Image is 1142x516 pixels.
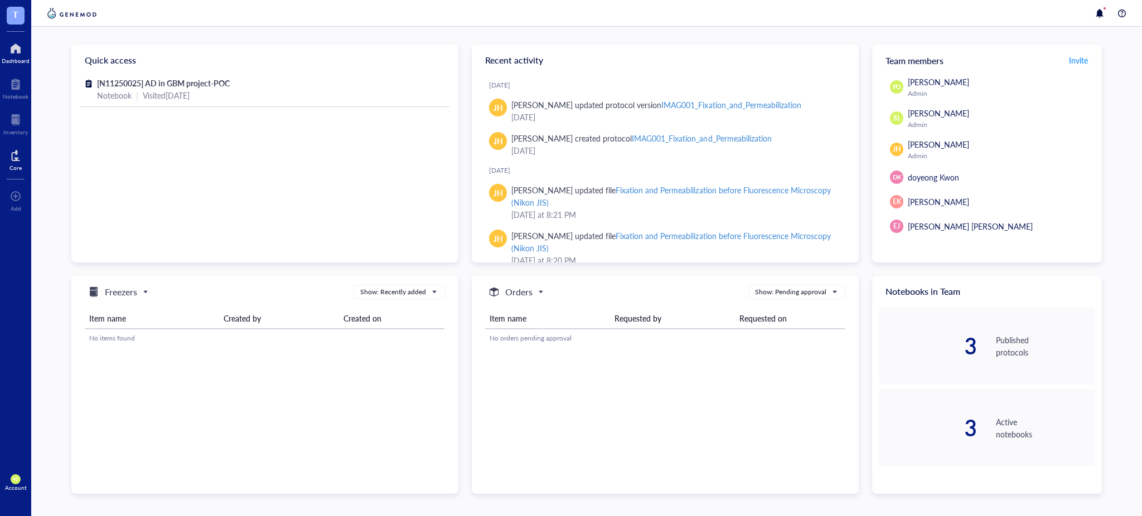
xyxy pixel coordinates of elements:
div: [DATE] [511,111,841,123]
div: Fixation and Permeabilization before Fluorescence Microscopy (Nikon JIS) [511,230,831,254]
span: [N11250025] AD in GBM project-POC [97,77,230,89]
div: Published protocols [996,334,1095,358]
span: [PERSON_NAME] [908,76,969,87]
div: [DATE] at 8:21 PM [511,208,841,221]
span: [PERSON_NAME] [908,196,969,207]
a: Dashboard [2,40,30,64]
div: IMAG001_Fixation_and_Permeabilization [632,133,771,144]
div: Active notebooks [996,416,1095,440]
span: [PERSON_NAME] [908,139,969,150]
a: JH[PERSON_NAME] created protocolIMAG001_Fixation_and_Permeabilization[DATE] [481,128,850,161]
div: Admin [908,89,1091,98]
span: EK [893,197,901,207]
div: Dashboard [2,57,30,64]
div: Team members [872,45,1102,76]
div: [DATE] [489,166,850,175]
div: 3 [879,417,978,439]
span: JH [893,144,901,154]
div: IMAG001_Fixation_and_Permeabilization [661,99,801,110]
th: Item name [485,308,610,329]
span: [PERSON_NAME] [PERSON_NAME] [908,221,1033,232]
img: genemod-logo [45,7,99,20]
span: JH [493,101,503,114]
a: Notebook [3,75,28,100]
div: [DATE] [489,81,850,90]
span: [PERSON_NAME] [908,108,969,119]
h5: Freezers [105,285,137,299]
div: Notebook [3,93,28,100]
div: Visited [DATE] [143,89,190,101]
div: Add [11,205,21,212]
div: [PERSON_NAME] updated file [511,184,841,208]
th: Created by [219,308,339,329]
span: EJ [893,221,900,231]
span: JH [493,135,503,147]
span: PO [892,82,901,92]
span: T [13,7,18,21]
h5: Orders [505,285,533,299]
button: Invite [1068,51,1088,69]
div: Quick access [71,45,458,76]
div: Account [5,484,27,491]
span: SL [893,113,901,123]
span: doyeong Kwon [908,172,959,183]
span: DK [892,173,901,182]
th: Item name [85,308,219,329]
div: Recent activity [472,45,859,76]
div: | [136,89,138,101]
div: [PERSON_NAME] created protocol [511,132,772,144]
div: Admin [908,120,1091,129]
div: Inventory [3,129,28,135]
div: Admin [908,152,1091,160]
a: JH[PERSON_NAME] updated fileFixation and Permeabilization before Fluorescence Microscopy (Nikon J... [481,225,850,271]
div: Fixation and Permeabilization before Fluorescence Microscopy (Nikon JIS) [511,184,831,208]
div: Core [9,164,22,171]
a: JH[PERSON_NAME] updated fileFixation and Permeabilization before Fluorescence Microscopy (Nikon J... [481,179,850,225]
a: Core [9,147,22,171]
span: Invite [1069,55,1088,66]
a: JH[PERSON_NAME] updated protocol versionIMAG001_Fixation_and_Permeabilization[DATE] [481,94,850,128]
a: Inventory [3,111,28,135]
div: [DATE] [511,144,841,157]
span: JH [493,187,503,199]
div: [PERSON_NAME] updated file [511,230,841,254]
th: Requested on [735,308,845,329]
div: Notebooks in Team [872,276,1102,307]
span: JH [493,232,503,245]
div: No items found [89,333,440,343]
div: [PERSON_NAME] updated protocol version [511,99,801,111]
th: Requested by [610,308,735,329]
div: Notebook [97,89,132,101]
th: Created on [339,308,444,329]
span: PO [13,477,18,482]
div: Show: Pending approval [755,287,826,297]
div: 3 [879,335,978,357]
div: Show: Recently added [360,287,426,297]
div: No orders pending approval [490,333,840,343]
